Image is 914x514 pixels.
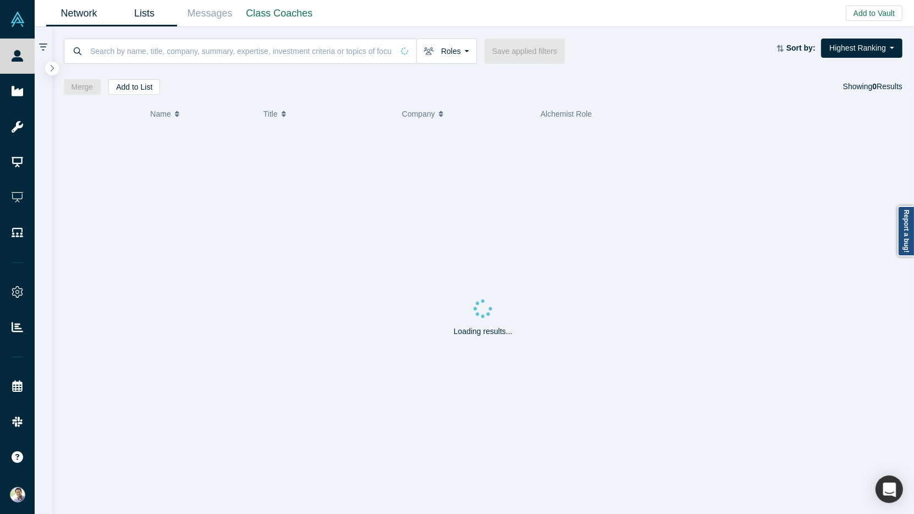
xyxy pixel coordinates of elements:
[484,39,565,64] button: Save applied filters
[263,102,278,125] span: Title
[821,39,902,58] button: Highest Ranking
[243,1,316,26] a: Class Coaches
[150,102,170,125] span: Name
[108,79,160,95] button: Add to List
[150,102,252,125] button: Name
[64,79,101,95] button: Merge
[454,326,513,337] p: Loading results...
[402,102,529,125] button: Company
[898,206,914,256] a: Report a bug!
[786,43,816,52] strong: Sort by:
[177,1,243,26] a: Messages
[843,79,902,95] div: Showing
[846,6,902,21] button: Add to Vault
[89,38,393,64] input: Search by name, title, company, summary, expertise, investment criteria or topics of focus
[873,82,902,91] span: Results
[112,1,177,26] a: Lists
[46,1,112,26] a: Network
[416,39,477,64] button: Roles
[541,110,592,118] span: Alchemist Role
[263,102,390,125] button: Title
[402,102,435,125] span: Company
[873,82,877,91] strong: 0
[10,12,25,27] img: Alchemist Vault Logo
[10,487,25,502] img: Ravi Belani's Account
